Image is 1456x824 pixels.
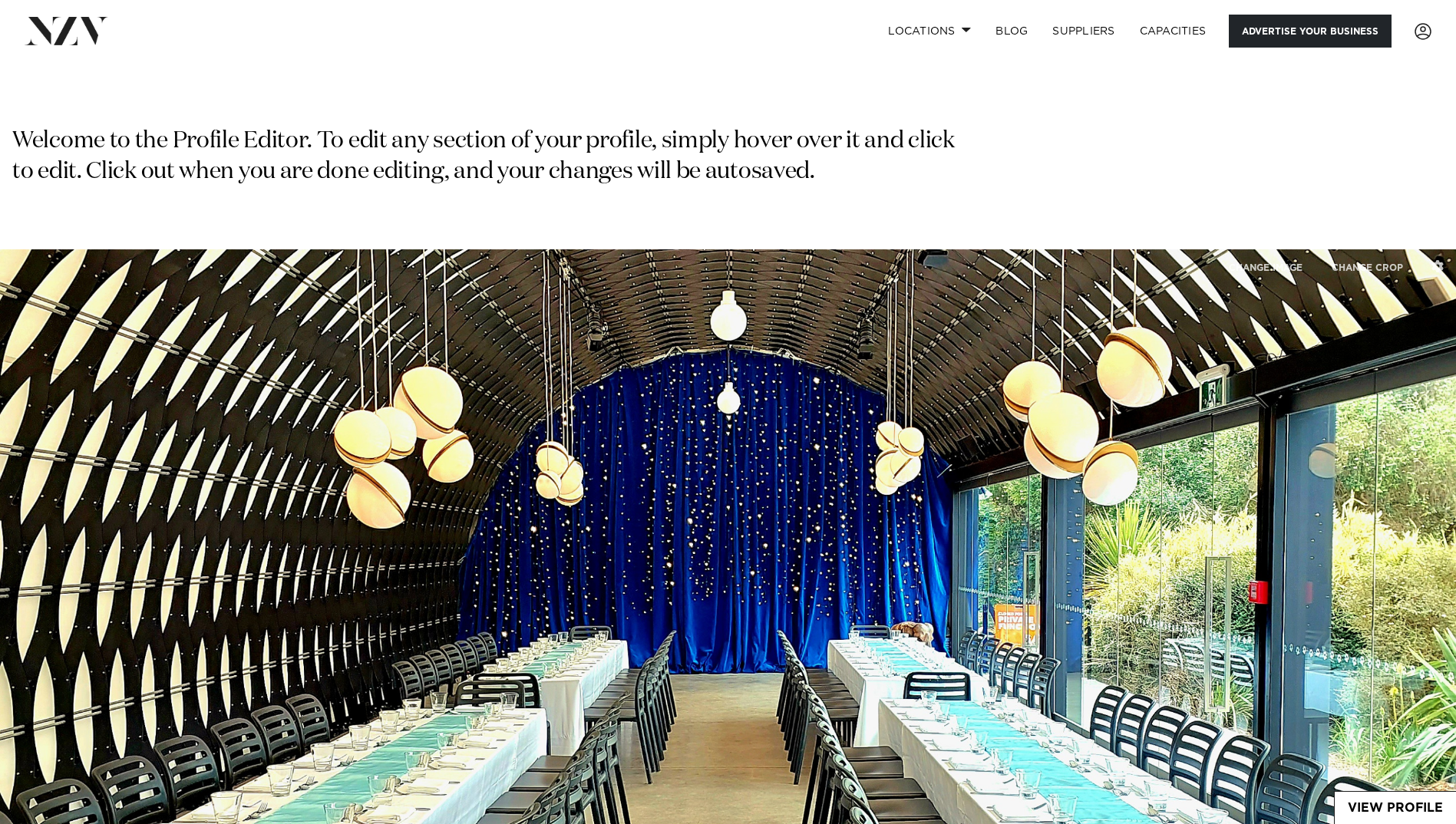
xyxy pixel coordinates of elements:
a: Capacities [1127,15,1219,48]
button: CHANGE IMAGE [1216,251,1316,284]
img: nzv-logo.png [25,17,108,44]
button: CHANGE CROP [1319,251,1416,284]
p: Welcome to the Profile Editor. To edit any section of your profile, simply hover over it and clic... [12,127,961,188]
a: Locations [876,15,983,48]
a: Advertise your business [1229,15,1392,48]
a: SUPPLIERS [1040,15,1127,48]
a: View Profile [1335,792,1456,824]
a: BLOG [983,15,1040,48]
